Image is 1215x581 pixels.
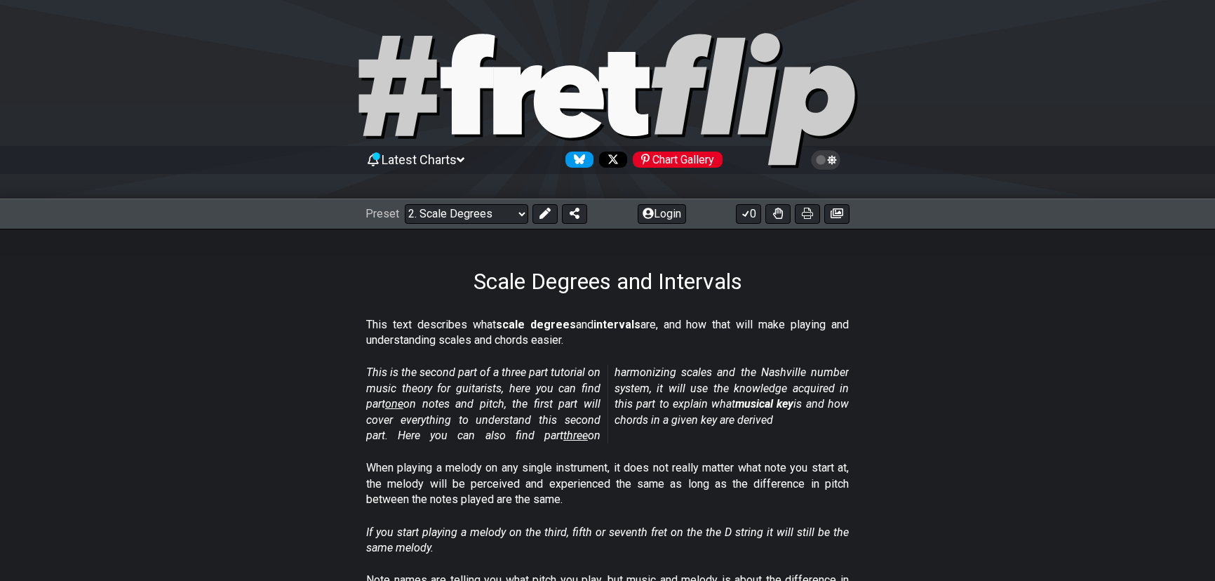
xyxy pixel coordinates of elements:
[474,268,742,295] h1: Scale Degrees and Intervals
[562,204,587,224] button: Share Preset
[405,204,528,224] select: Preset
[563,429,588,442] span: three
[366,460,849,507] p: When playing a melody on any single instrument, it does not really matter what note you start at,...
[736,204,761,224] button: 0
[496,318,576,331] strong: scale degrees
[795,204,820,224] button: Print
[366,317,849,349] p: This text describes what and are, and how that will make playing and understanding scales and cho...
[824,204,850,224] button: Create image
[818,154,834,166] span: Toggle light / dark theme
[593,318,640,331] strong: intervals
[627,152,723,168] a: #fretflip at Pinterest
[593,152,627,168] a: Follow #fretflip at X
[638,204,686,224] button: Login
[382,152,457,167] span: Latest Charts
[385,397,403,410] span: one
[633,152,723,168] div: Chart Gallery
[532,204,558,224] button: Edit Preset
[765,204,791,224] button: Toggle Dexterity for all fretkits
[366,366,849,442] em: This is the second part of a three part tutorial on music theory for guitarists, here you can fin...
[365,207,399,220] span: Preset
[366,526,849,554] em: If you start playing a melody on the third, fifth or seventh fret on the the D string it will sti...
[735,397,793,410] strong: musical key
[560,152,593,168] a: Follow #fretflip at Bluesky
